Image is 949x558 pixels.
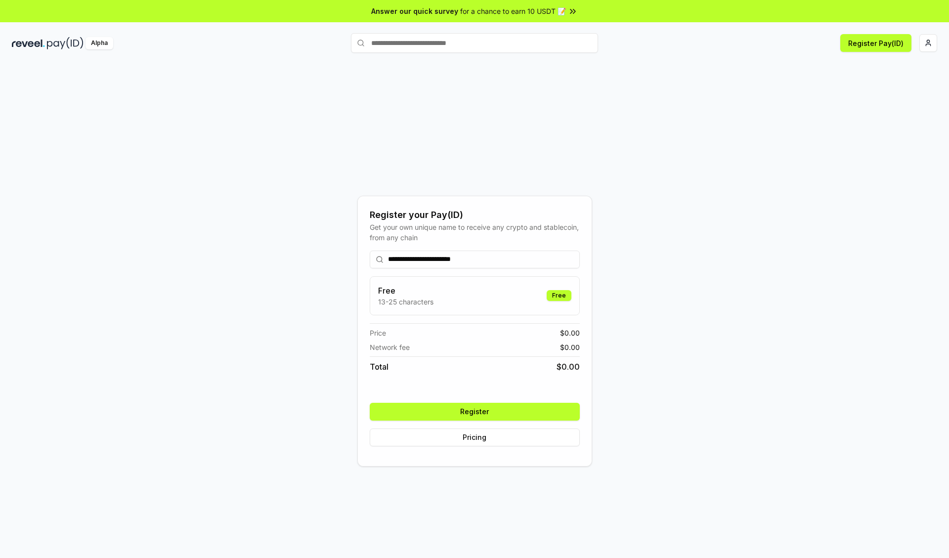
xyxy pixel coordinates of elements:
[370,328,386,338] span: Price
[86,37,113,49] div: Alpha
[370,342,410,352] span: Network fee
[370,361,388,373] span: Total
[371,6,458,16] span: Answer our quick survey
[370,429,580,446] button: Pricing
[370,403,580,421] button: Register
[560,328,580,338] span: $ 0.00
[378,285,433,297] h3: Free
[47,37,84,49] img: pay_id
[547,290,571,301] div: Free
[560,342,580,352] span: $ 0.00
[840,34,911,52] button: Register Pay(ID)
[12,37,45,49] img: reveel_dark
[370,208,580,222] div: Register your Pay(ID)
[370,222,580,243] div: Get your own unique name to receive any crypto and stablecoin, from any chain
[557,361,580,373] span: $ 0.00
[378,297,433,307] p: 13-25 characters
[460,6,566,16] span: for a chance to earn 10 USDT 📝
